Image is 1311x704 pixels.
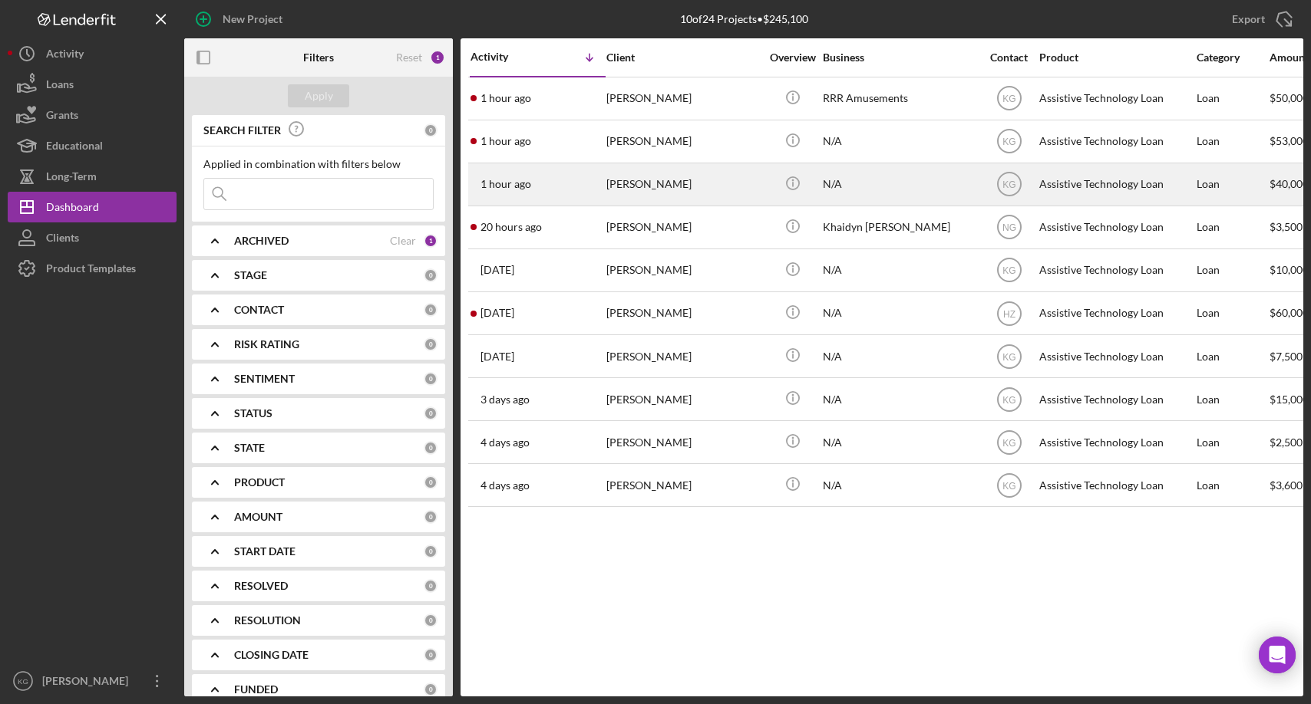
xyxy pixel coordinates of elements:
div: Grants [46,100,78,134]
button: Grants [8,100,177,130]
button: Dashboard [8,192,177,222]
time: 2025-08-30 04:25 [480,436,530,449]
time: 2025-08-31 14:39 [480,307,514,319]
div: Loan [1197,293,1268,334]
time: 2025-09-02 18:31 [480,135,531,147]
text: KG [1002,394,1015,405]
text: KG [1002,265,1015,276]
div: N/A [823,422,976,462]
div: Loans [46,69,74,104]
text: KG [1002,437,1015,448]
div: Loan [1197,250,1268,291]
div: Activity [471,51,538,63]
b: START DATE [234,545,296,558]
div: Business [823,51,976,64]
div: 0 [424,303,438,317]
div: Product [1039,51,1193,64]
b: CONTACT [234,304,284,316]
div: Loan [1197,422,1268,462]
div: [PERSON_NAME] [606,78,760,119]
b: STAGE [234,269,267,281]
b: RISK RATING [234,338,299,350]
div: [PERSON_NAME] [38,666,138,700]
div: Overview [764,51,821,64]
div: 0 [424,441,438,455]
div: [PERSON_NAME] [606,336,760,377]
text: KG [1002,94,1015,104]
div: 0 [424,614,438,627]
button: Long-Term [8,161,177,192]
b: FUNDED [234,683,278,696]
div: Assistive Technology Loan [1039,336,1193,377]
div: [PERSON_NAME] [606,465,760,505]
b: RESOLUTION [234,614,301,627]
div: Product Templates [46,253,136,288]
b: SENTIMENT [234,373,295,385]
div: [PERSON_NAME] [606,164,760,205]
div: 0 [424,406,438,420]
text: KG [1002,179,1015,190]
b: CLOSING DATE [234,649,309,661]
b: ARCHIVED [234,235,289,247]
div: Assistive Technology Loan [1039,465,1193,505]
div: RRR Amusements [823,78,976,119]
text: NG [1002,222,1016,233]
div: 10 of 24 Projects • $245,100 [680,13,808,25]
div: Loan [1197,336,1268,377]
button: Activity [8,38,177,69]
div: N/A [823,164,976,205]
text: KG [18,677,28,686]
div: N/A [823,336,976,377]
b: AMOUNT [234,511,282,523]
div: 1 [430,50,445,65]
div: 0 [424,268,438,282]
time: 2025-09-01 23:21 [480,221,542,233]
b: RESOLVED [234,580,288,592]
div: Apply [305,84,333,107]
button: New Project [184,4,298,35]
button: KG[PERSON_NAME] [8,666,177,696]
div: Assistive Technology Loan [1039,164,1193,205]
div: Assistive Technology Loan [1039,379,1193,419]
b: STATE [234,442,265,454]
b: SEARCH FILTER [203,124,281,137]
div: [PERSON_NAME] [606,250,760,291]
div: 0 [424,372,438,386]
b: PRODUCT [234,476,285,489]
button: Product Templates [8,253,177,284]
button: Educational [8,130,177,161]
div: Clear [390,235,416,247]
div: 0 [424,337,438,351]
div: Loan [1197,465,1268,505]
time: 2025-09-02 18:23 [480,178,531,190]
div: 0 [424,510,438,524]
text: KG [1002,351,1015,362]
div: Export [1232,4,1265,35]
b: STATUS [234,407,272,419]
div: [PERSON_NAME] [606,379,760,419]
time: 2025-08-30 14:55 [480,393,530,406]
div: 0 [424,475,438,489]
div: Open Intercom Messenger [1259,637,1296,673]
div: 0 [424,579,438,593]
div: Assistive Technology Loan [1039,293,1193,334]
text: KG [1002,480,1015,491]
div: Activity [46,38,84,73]
div: Khaidyn [PERSON_NAME] [823,207,976,248]
time: 2025-08-31 18:31 [480,264,514,276]
div: N/A [823,250,976,291]
div: Applied in combination with filters below [203,158,434,170]
div: Assistive Technology Loan [1039,207,1193,248]
div: Dashboard [46,192,99,226]
button: Loans [8,69,177,100]
time: 2025-08-31 07:51 [480,350,514,363]
div: 0 [424,683,438,696]
div: Assistive Technology Loan [1039,121,1193,162]
button: Clients [8,222,177,253]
